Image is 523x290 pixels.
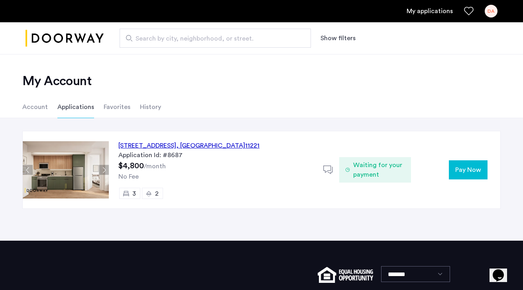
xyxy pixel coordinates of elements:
[318,267,373,283] img: equal-housing.png
[118,141,260,150] div: [STREET_ADDRESS] 11221
[449,160,488,179] button: button
[22,96,48,118] li: Account
[144,163,166,169] sub: /month
[22,73,501,89] h2: My Account
[320,33,356,43] button: Show or hide filters
[176,142,245,149] span: , [GEOGRAPHIC_DATA]
[455,165,481,175] span: Pay Now
[353,160,405,179] span: Waiting for your payment
[99,165,109,175] button: Next apartment
[26,23,104,53] img: logo
[136,34,289,43] span: Search by city, neighborhood, or street.
[490,258,515,282] iframe: chat widget
[381,266,450,282] select: Language select
[118,150,314,160] div: Application Id: #8687
[464,6,474,16] a: Favorites
[132,191,136,197] span: 3
[118,173,139,180] span: No Fee
[57,96,94,118] li: Applications
[26,23,104,53] a: Cazamio logo
[118,162,144,170] span: $4,800
[140,96,161,118] li: History
[120,29,311,48] input: Apartment Search
[407,6,453,16] a: My application
[485,5,497,18] div: DA
[23,141,109,199] img: Apartment photo
[104,96,130,118] li: Favorites
[155,191,159,197] span: 2
[23,165,33,175] button: Previous apartment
